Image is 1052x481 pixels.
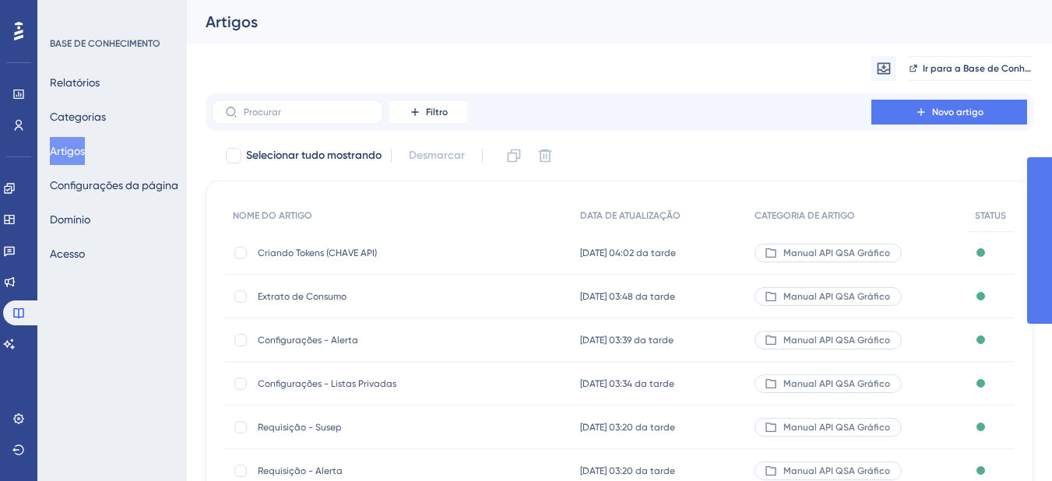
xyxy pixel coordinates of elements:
font: Filtro [426,107,448,118]
button: Artigos [50,137,85,165]
font: Relatórios [50,76,100,89]
font: [DATE] 04:02 da tarde [580,248,676,258]
font: [DATE] 03:20 da tarde [580,465,675,476]
font: BASE DE CONHECIMENTO [50,38,160,49]
font: Manual API QSA Gráfico [783,248,890,258]
font: CATEGORIA DE ARTIGO [755,210,855,221]
font: Desmarcar [409,149,465,162]
button: Domínio [50,205,90,233]
font: Extrato de Consumo [258,291,347,302]
font: [DATE] 03:39 da tarde [580,335,674,346]
font: NOME DO ARTIGO [233,210,312,221]
font: Criando Tokens (CHAVE API) [258,248,377,258]
font: STATUS [975,210,1006,221]
button: Ir para a Base de Conhecimento [909,56,1033,81]
font: Manual API QSA Gráfico [783,291,890,302]
font: Manual API QSA Gráfico [783,378,890,389]
button: Filtro [389,100,467,125]
button: Configurações da página [50,171,178,199]
font: Configurações - Listas Privadas [258,378,396,389]
font: Configurações da página [50,179,178,191]
button: Relatórios [50,68,100,97]
font: DATA DE ATUALIZAÇÃO [580,210,681,221]
font: Acesso [50,248,85,260]
font: Requisição - Alerta [258,465,343,476]
font: Manual API QSA Gráfico [783,422,890,433]
font: Artigos [50,145,85,157]
button: Acesso [50,240,85,268]
font: [DATE] 03:20 da tarde [580,422,675,433]
iframe: Iniciador do Assistente de IA do UserGuiding [987,420,1033,466]
button: Novo artigo [871,100,1027,125]
font: Artigos [206,12,258,31]
font: Domínio [50,213,90,226]
button: Categorias [50,103,106,131]
font: Novo artigo [932,107,983,118]
font: Manual API QSA Gráfico [783,465,890,476]
input: Procurar [244,107,370,118]
font: Manual API QSA Gráfico [783,335,890,346]
font: Selecionar tudo mostrando [246,149,382,162]
font: Configurações - Alerta [258,335,358,346]
font: Requisição - Susep [258,422,342,433]
button: Desmarcar [401,142,473,170]
font: Categorias [50,111,106,123]
font: [DATE] 03:34 da tarde [580,378,674,389]
font: [DATE] 03:48 da tarde [580,291,675,302]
